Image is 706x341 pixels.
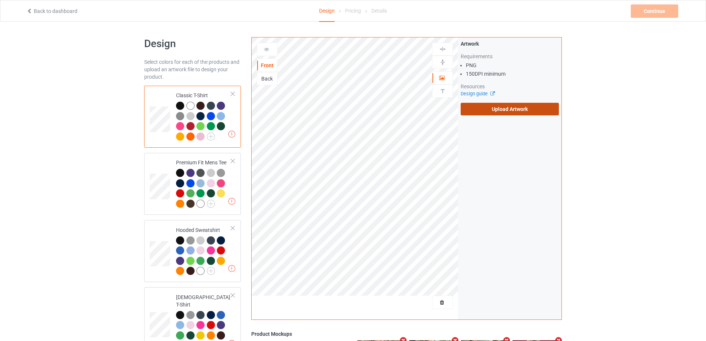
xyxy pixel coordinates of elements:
[371,0,387,21] div: Details
[461,53,559,60] div: Requirements
[461,40,559,47] div: Artwork
[228,265,235,272] img: exclamation icon
[228,198,235,205] img: exclamation icon
[257,62,277,69] div: Front
[345,0,361,21] div: Pricing
[144,58,241,81] div: Select colors for each of the products and upload an artwork file to design your product.
[176,92,231,140] div: Classic T-Shirt
[439,59,446,66] img: svg%3E%0A
[257,75,277,82] div: Back
[144,220,241,282] div: Hooded Sweatshirt
[217,169,225,177] img: heather_texture.png
[26,8,77,14] a: Back to dashboard
[144,37,241,50] h1: Design
[207,200,215,208] img: svg+xml;base64,PD94bWwgdmVyc2lvbj0iMS4wIiBlbmNvZGluZz0iVVRGLTgiPz4KPHN2ZyB3aWR0aD0iMjJweCIgaGVpZ2...
[207,132,215,141] img: svg+xml;base64,PD94bWwgdmVyc2lvbj0iMS4wIiBlbmNvZGluZz0iVVRGLTgiPz4KPHN2ZyB3aWR0aD0iMjJweCIgaGVpZ2...
[176,112,184,120] img: heather_texture.png
[461,103,559,115] label: Upload Artwork
[144,86,241,148] div: Classic T-Shirt
[176,159,231,207] div: Premium Fit Mens Tee
[466,70,559,78] li: 150 DPI minimum
[176,226,231,275] div: Hooded Sweatshirt
[466,62,559,69] li: PNG
[207,267,215,275] img: svg+xml;base64,PD94bWwgdmVyc2lvbj0iMS4wIiBlbmNvZGluZz0iVVRGLTgiPz4KPHN2ZyB3aWR0aD0iMjJweCIgaGVpZ2...
[439,46,446,53] img: svg%3E%0A
[319,0,335,22] div: Design
[461,83,559,90] div: Resources
[144,153,241,215] div: Premium Fit Mens Tee
[461,91,494,96] a: Design guide
[439,88,446,95] img: svg%3E%0A
[228,131,235,138] img: exclamation icon
[251,330,562,338] div: Product Mockups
